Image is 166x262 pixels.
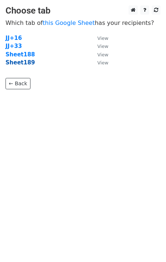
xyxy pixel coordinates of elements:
a: JJ+16 [6,35,22,41]
a: Sheet188 [6,51,35,58]
a: View [90,43,108,49]
small: View [97,35,108,41]
a: View [90,35,108,41]
a: this Google Sheet [43,19,95,26]
a: View [90,51,108,58]
small: View [97,44,108,49]
small: View [97,60,108,65]
a: Sheet189 [6,59,35,66]
a: View [90,59,108,66]
a: ← Back [6,78,30,89]
small: View [97,52,108,57]
a: JJ+33 [6,43,22,49]
h3: Choose tab [6,5,160,16]
p: Which tab of has your recipients? [6,19,160,27]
